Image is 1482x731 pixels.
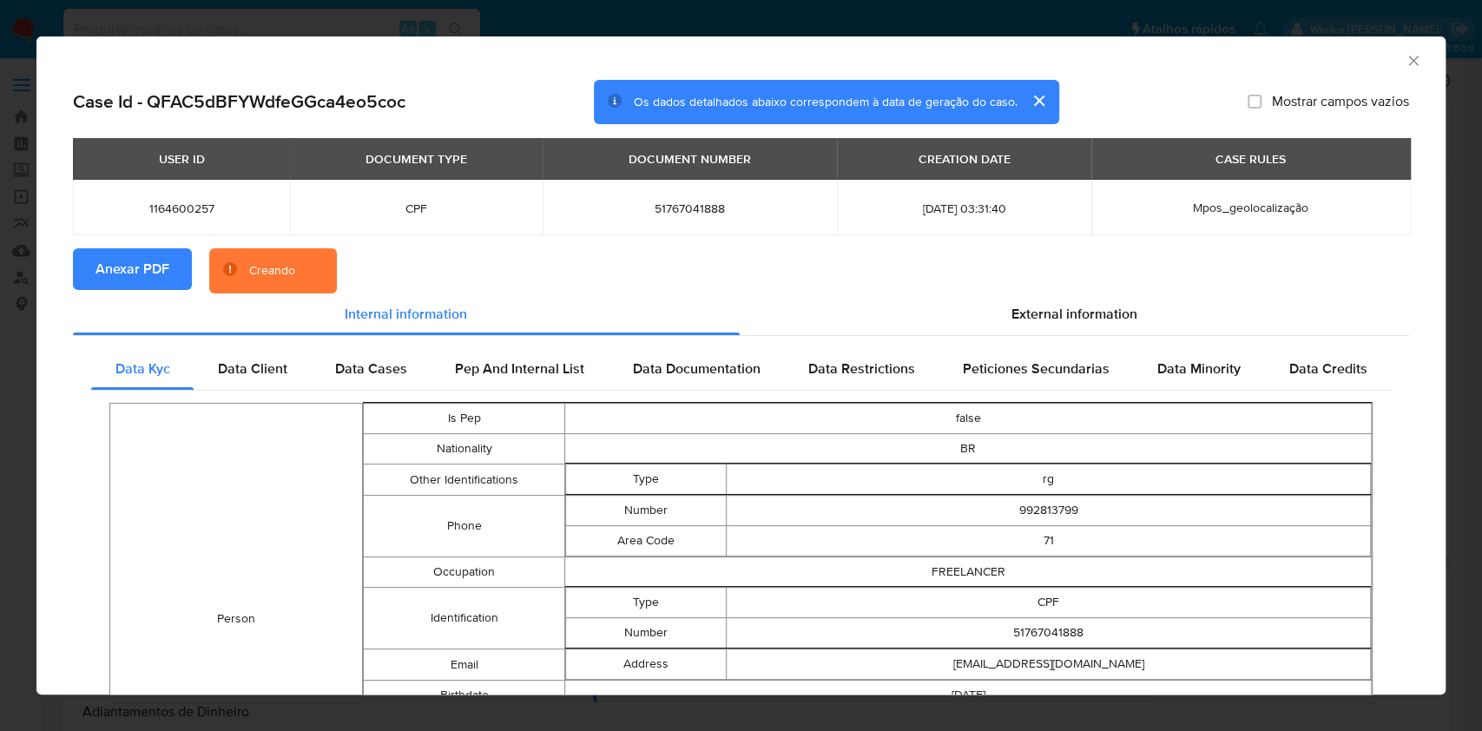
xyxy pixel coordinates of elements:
[565,434,1372,464] td: BR
[311,201,522,216] span: CPF
[727,526,1371,556] td: 71
[1288,359,1367,379] span: Data Credits
[363,464,564,496] td: Other Identifications
[363,649,564,681] td: Email
[96,250,169,288] span: Anexar PDF
[355,144,478,174] div: DOCUMENT TYPE
[363,496,564,557] td: Phone
[1011,304,1137,324] span: External information
[363,681,564,711] td: Birthdate
[808,359,915,379] span: Data Restrictions
[1205,144,1296,174] div: CASE RULES
[858,201,1070,216] span: [DATE] 03:31:40
[727,464,1371,495] td: rg
[563,201,816,216] span: 51767041888
[727,496,1371,526] td: 992813799
[634,93,1018,110] span: Os dados detalhados abaixo correspondem à data de geração do caso.
[566,464,727,495] td: Type
[73,90,405,113] h2: Case Id - QFAC5dBFYWdfeGGca4eo5coc
[94,201,269,216] span: 1164600257
[618,144,761,174] div: DOCUMENT NUMBER
[565,557,1372,588] td: FREELANCER
[91,348,1391,390] div: Detailed internal info
[115,359,170,379] span: Data Kyc
[565,404,1372,434] td: false
[363,588,564,649] td: Identification
[345,304,467,324] span: Internal information
[1248,95,1261,109] input: Mostrar campos vazios
[363,557,564,588] td: Occupation
[73,293,1409,335] div: Detailed info
[1272,93,1409,110] span: Mostrar campos vazios
[727,649,1371,680] td: [EMAIL_ADDRESS][DOMAIN_NAME]
[36,36,1446,695] div: closure-recommendation-modal
[148,144,214,174] div: USER ID
[632,359,760,379] span: Data Documentation
[566,588,727,618] td: Type
[455,359,584,379] span: Pep And Internal List
[1157,359,1241,379] span: Data Minority
[1193,199,1308,216] span: Mpos_geolocalização
[335,359,407,379] span: Data Cases
[565,681,1372,711] td: [DATE]
[363,404,564,434] td: Is Pep
[907,144,1020,174] div: CREATION DATE
[1018,80,1059,122] button: cerrar
[73,248,192,290] button: Anexar PDF
[566,526,727,556] td: Area Code
[566,496,727,526] td: Number
[249,262,295,280] div: Creando
[363,434,564,464] td: Nationality
[963,359,1110,379] span: Peticiones Secundarias
[218,359,287,379] span: Data Client
[566,618,727,649] td: Number
[727,618,1371,649] td: 51767041888
[727,588,1371,618] td: CPF
[1405,52,1420,68] button: Fechar a janela
[566,649,727,680] td: Address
